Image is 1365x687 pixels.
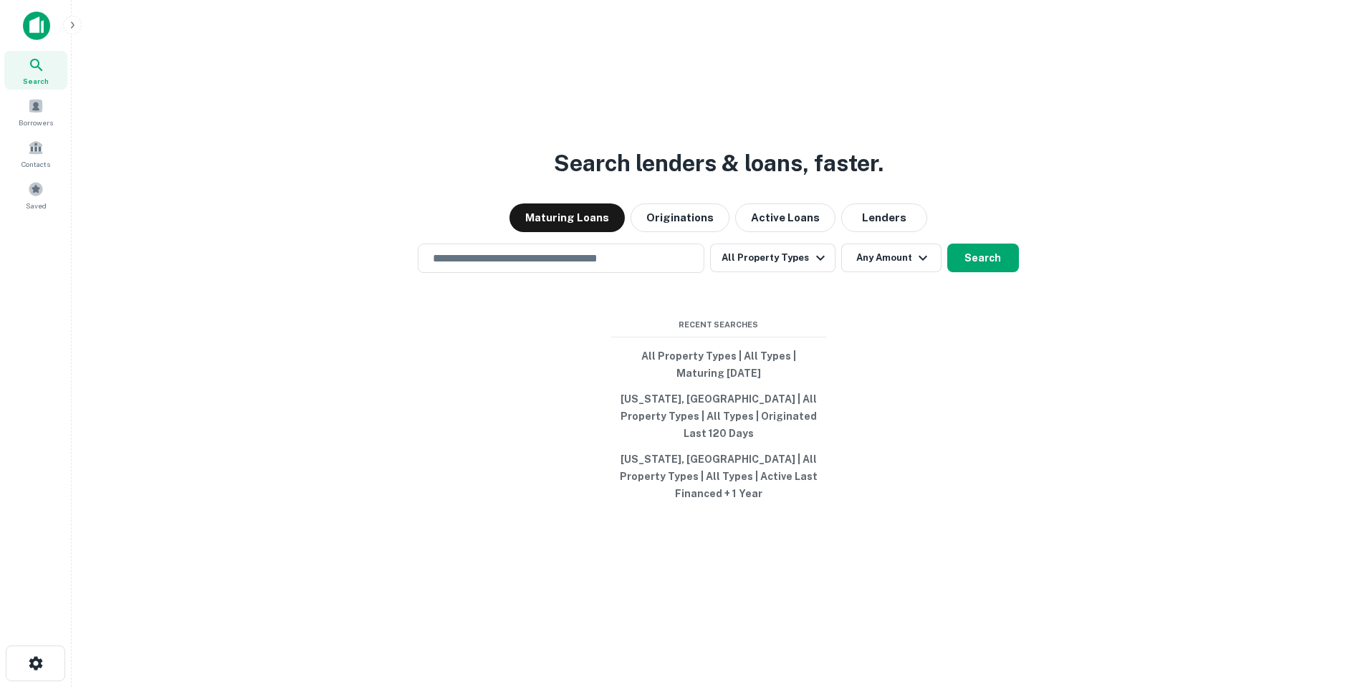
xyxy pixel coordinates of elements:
[554,146,883,181] h3: Search lenders & loans, faster.
[611,446,826,506] button: [US_STATE], [GEOGRAPHIC_DATA] | All Property Types | All Types | Active Last Financed + 1 Year
[23,11,50,40] img: capitalize-icon.png
[4,92,67,131] a: Borrowers
[21,158,50,170] span: Contacts
[841,244,942,272] button: Any Amount
[611,386,826,446] button: [US_STATE], [GEOGRAPHIC_DATA] | All Property Types | All Types | Originated Last 120 Days
[4,176,67,214] a: Saved
[947,244,1019,272] button: Search
[735,203,835,232] button: Active Loans
[509,203,625,232] button: Maturing Loans
[1293,572,1365,641] iframe: Chat Widget
[611,343,826,386] button: All Property Types | All Types | Maturing [DATE]
[4,134,67,173] a: Contacts
[631,203,729,232] button: Originations
[23,75,49,87] span: Search
[19,117,53,128] span: Borrowers
[710,244,835,272] button: All Property Types
[611,319,826,331] span: Recent Searches
[4,51,67,90] a: Search
[26,200,47,211] span: Saved
[841,203,927,232] button: Lenders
